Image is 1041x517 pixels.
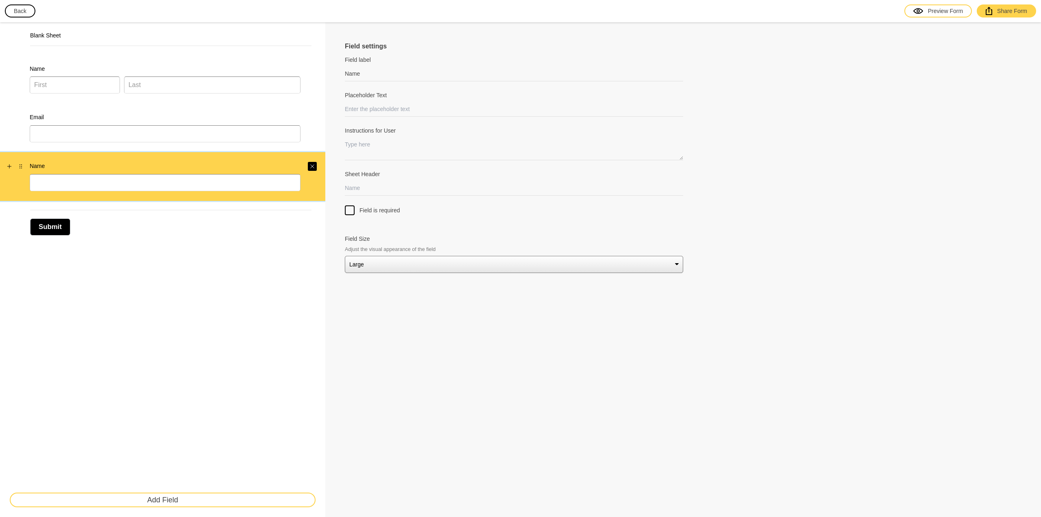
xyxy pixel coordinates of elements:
a: Preview Form [904,4,972,17]
button: Add Field [10,493,316,507]
button: Add [5,162,14,171]
a: Share Form [977,4,1036,17]
h2: Blank Sheet [30,31,311,39]
input: Last [124,76,301,94]
label: Instructions for User [345,127,683,135]
h5: Field settings [345,42,501,51]
input: Enter your label [345,66,683,81]
label: Placeholder Text [345,91,683,99]
svg: Add [7,164,12,169]
button: Drag [16,162,25,171]
label: Sheet Header [345,170,683,178]
div: Preview Form [913,7,963,15]
span: Field is required [359,206,400,214]
label: Email [30,113,301,121]
input: Name [345,181,683,196]
svg: Close [310,164,315,169]
svg: Drag [18,164,23,169]
input: First [30,76,120,94]
label: Name [30,65,301,73]
input: Enter the placeholder text [345,102,683,117]
button: Submit [30,218,70,236]
label: Field Size [345,235,683,243]
label: Field label [345,56,683,64]
span: Adjust the visual appearance of the field [345,245,683,253]
button: Back [5,4,35,17]
button: Close [308,162,317,171]
div: Share Form [986,7,1027,15]
label: Name [30,162,301,170]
